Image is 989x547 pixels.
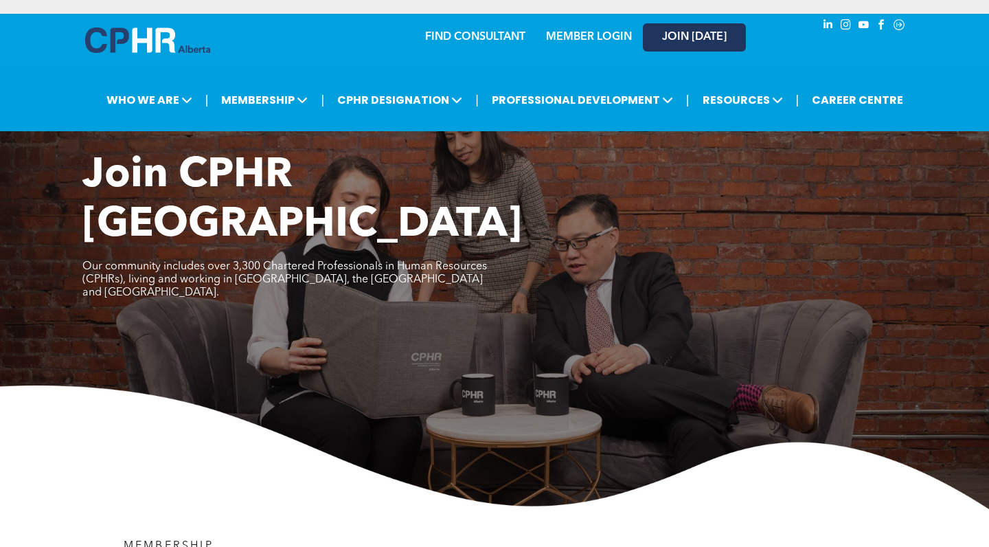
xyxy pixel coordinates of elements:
[82,155,522,246] span: Join CPHR [GEOGRAPHIC_DATA]
[546,32,632,43] a: MEMBER LOGIN
[874,17,889,36] a: facebook
[856,17,871,36] a: youtube
[698,87,787,113] span: RESOURCES
[662,31,727,44] span: JOIN [DATE]
[333,87,466,113] span: CPHR DESIGNATION
[891,17,907,36] a: Social network
[217,87,312,113] span: MEMBERSHIP
[475,86,479,114] li: |
[796,86,799,114] li: |
[643,23,746,52] a: JOIN [DATE]
[321,86,324,114] li: |
[838,17,853,36] a: instagram
[82,261,487,298] span: Our community includes over 3,300 Chartered Professionals in Human Resources (CPHRs), living and ...
[686,86,690,114] li: |
[820,17,835,36] a: linkedin
[425,32,525,43] a: FIND CONSULTANT
[205,86,209,114] li: |
[102,87,196,113] span: WHO WE ARE
[85,27,210,53] img: A blue and white logo for cp alberta
[808,87,907,113] a: CAREER CENTRE
[488,87,677,113] span: PROFESSIONAL DEVELOPMENT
